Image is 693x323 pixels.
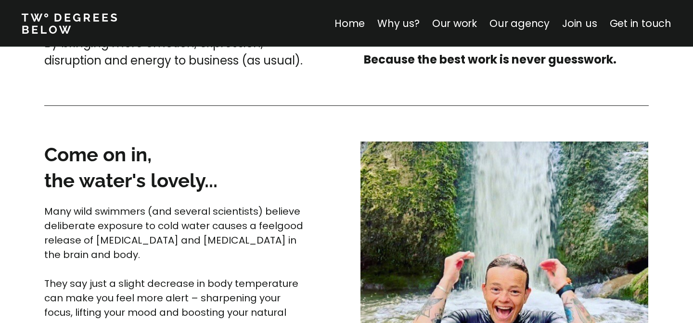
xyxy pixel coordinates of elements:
a: Home [334,16,365,30]
span: Many wild swimmers (and several scientists) believe deliberate exposure to cold water causes a fe... [44,205,306,261]
strong: Because the best work is never guesswork. [364,52,616,67]
h3: Come on in, the water's lovely... [44,142,316,194]
a: Get in touch [610,16,671,30]
a: Our agency [489,16,550,30]
a: Why us? [377,16,420,30]
a: Join us [562,16,597,30]
a: Our work [432,16,477,30]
